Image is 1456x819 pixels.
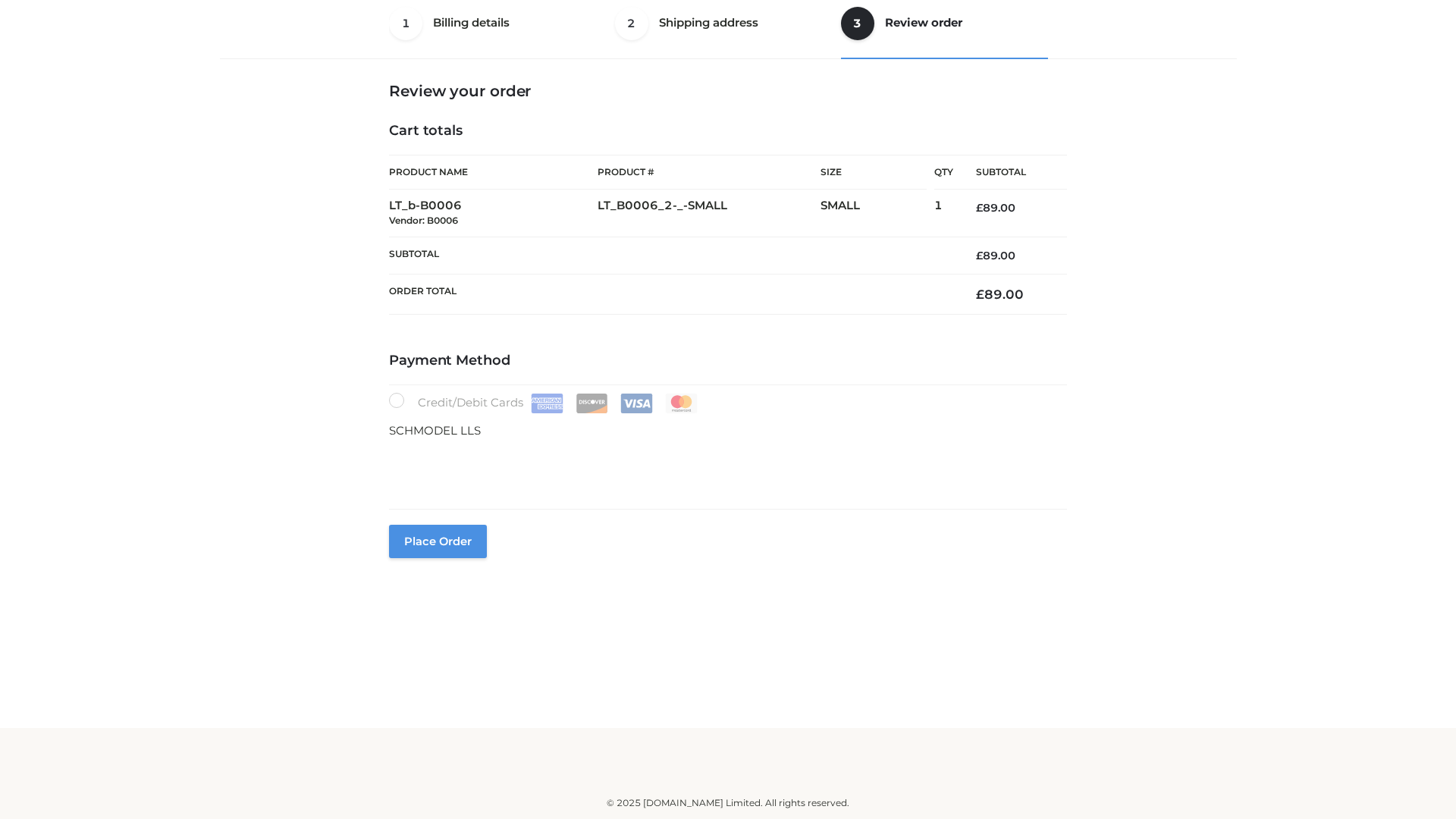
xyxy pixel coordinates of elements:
[389,190,598,237] td: LT_b-B0006
[934,190,953,237] td: 1
[389,237,953,274] th: Subtotal
[620,394,653,413] img: Visa
[389,82,1067,100] h3: Review your order
[531,394,563,413] img: Amex
[934,155,953,190] th: Qty
[389,155,598,190] th: Product Name
[665,394,698,413] img: Mastercard
[576,394,608,413] img: Discover
[976,201,1015,215] bdi: 89.00
[821,190,934,237] td: SMALL
[389,123,1067,140] h4: Cart totals
[976,249,1015,262] bdi: 89.00
[389,353,1067,369] h4: Payment Method
[953,155,1067,190] th: Subtotal
[389,421,1067,441] p: SCHMODEL LLS
[389,525,487,558] button: Place order
[976,287,1024,302] bdi: 89.00
[598,190,821,237] td: LT_B0006_2-_-SMALL
[386,437,1064,492] iframe: Secure payment input frame
[389,275,953,315] th: Order Total
[976,201,983,215] span: £
[225,795,1231,811] div: © 2025 [DOMAIN_NAME] Limited. All rights reserved.
[598,155,821,190] th: Product #
[821,155,927,190] th: Size
[976,249,983,262] span: £
[389,215,458,226] small: Vendor: B0006
[976,287,984,302] span: £
[389,393,699,413] label: Credit/Debit Cards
